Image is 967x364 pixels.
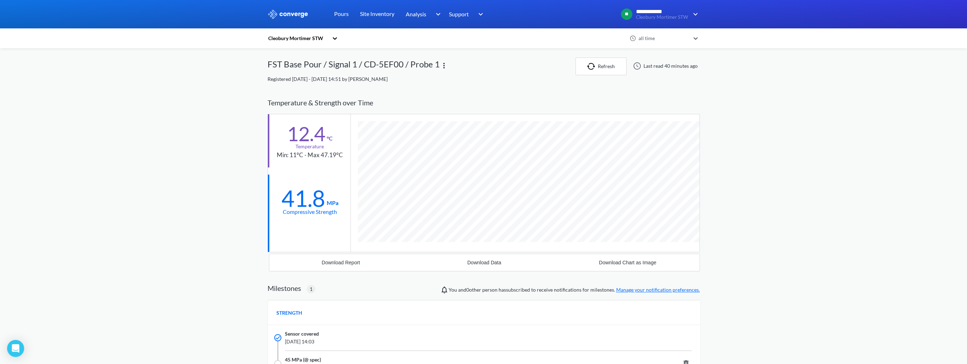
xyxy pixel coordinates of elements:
[412,254,556,271] button: Download Data
[285,356,321,364] span: 45 MPa (@ spec)
[616,287,700,293] a: Manage your notification preferences.
[587,63,598,70] img: icon-refresh.svg
[7,340,24,357] div: Open Intercom Messenger
[276,309,302,317] span: STRENGTH
[474,10,485,18] img: downArrow.svg
[268,92,700,114] div: Temperature & Strength over Time
[287,125,325,143] div: 12.4
[688,10,700,18] img: downArrow.svg
[449,10,469,18] span: Support
[268,34,328,42] div: Cleobury Mortimer STW
[277,150,343,160] div: Min: 11°C - Max 47.19°C
[556,254,699,271] button: Download Chart as Image
[440,61,448,70] img: more.svg
[296,143,324,150] div: Temperature
[268,10,309,19] img: logo_ewhite.svg
[599,260,656,265] div: Download Chart as Image
[269,254,413,271] button: Download Report
[431,10,442,18] img: downArrow.svg
[440,286,449,294] img: notifications-icon.svg
[406,10,426,18] span: Analysis
[466,287,481,293] span: 0 other
[637,34,690,42] div: all time
[285,330,319,338] span: Sensor covered
[268,76,388,82] span: Registered [DATE] - [DATE] 14:51 by [PERSON_NAME]
[636,15,688,20] span: Cleobury Mortimer STW
[281,189,325,207] div: 41.8
[322,260,360,265] div: Download Report
[575,57,626,75] button: Refresh
[283,207,337,216] div: Compressive Strength
[630,35,636,42] img: icon-clock.svg
[268,57,440,75] div: FST Base Pour / Signal 1 / CD-5EF00 / Probe 1
[285,338,606,346] span: [DATE] 14:03
[310,285,313,293] span: 1
[467,260,501,265] div: Download Data
[629,62,700,70] div: Last read 40 minutes ago
[268,284,301,292] h2: Milestones
[449,286,700,294] span: You and person has subscribed to receive notifications for milestones.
